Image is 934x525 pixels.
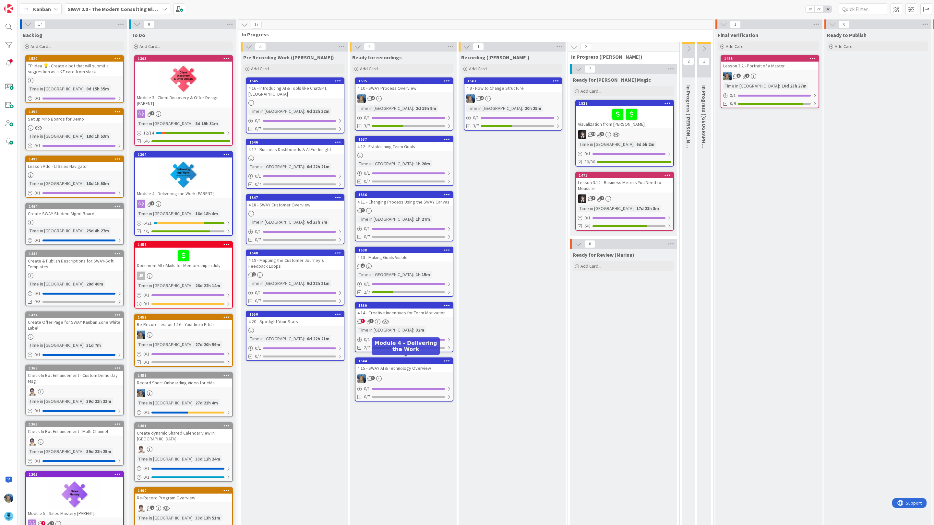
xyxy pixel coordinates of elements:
[355,335,453,344] div: 0/1
[246,172,344,180] div: 0/1
[150,201,154,205] span: 1
[304,335,305,342] span: :
[255,228,261,235] span: 0 / 1
[304,218,305,226] span: :
[26,251,123,257] div: 1448
[600,132,604,136] span: 3
[249,312,344,317] div: 1550
[305,280,331,287] div: 6d 22h 21m
[576,100,673,106] div: 1528
[723,72,732,80] img: MA
[138,242,232,247] div: 1457
[26,257,123,271] div: Create & Publish Descriptions for SWAY-Soft Templates
[355,169,453,177] div: 0/1
[835,43,856,49] span: Add Card...
[466,105,522,112] div: Time in [GEOGRAPHIC_DATA]
[576,100,673,128] div: 1528Visualization from [PERSON_NAME]
[575,100,674,167] a: 1528Visualization from [PERSON_NAME]BNTime in [GEOGRAPHIC_DATA]:6d 5h 2m0/130/30
[576,214,673,222] div: 0/1
[138,152,232,157] div: 1304
[249,140,344,145] div: 1546
[246,139,344,145] div: 1546
[355,136,453,186] a: 15374.12 - Establishing Team GoalsTime in [GEOGRAPHIC_DATA]:1h 26m0/10/7
[355,309,453,317] div: 4.14 - Creative Incentives for Team Motivation
[304,108,305,115] span: :
[469,66,490,72] span: Add Card...
[255,117,261,124] span: 0 / 1
[355,247,453,297] a: 15384.13 - Making Goals VisibleTime in [GEOGRAPHIC_DATA]:1h 15m0/12/7
[361,208,365,212] span: 2
[14,1,30,9] span: Support
[246,195,344,209] div: 15474.18 - SWAY Customer Overview
[246,139,344,154] div: 15464.17 - Business Dashboards & AI For Insight
[579,173,673,178] div: 1475
[139,43,160,49] span: Add Card...
[143,130,154,136] span: 12 / 14
[523,105,543,112] div: 20h 25m
[355,136,453,142] div: 1537
[150,111,154,115] span: 1
[730,92,736,99] span: 0 / 1
[26,209,123,218] div: Create SWAY Student Mgmt Board
[194,282,222,289] div: 26d 22h 14m
[357,326,413,333] div: Time in [GEOGRAPHIC_DATA]
[84,180,85,187] span: :
[26,142,123,150] div: 0/1
[26,318,123,332] div: Create Offer Page for SWAY Kanban Zone White Label
[84,133,85,140] span: :
[84,342,85,349] span: :
[355,303,453,317] div: 15394.14 - Creative Incentives for Team Motivation
[355,77,453,131] a: 15354.10 - SWAY Process OverviewMATime in [GEOGRAPHIC_DATA]:2d 19h 9m0/13/7
[413,271,414,278] span: :
[246,289,344,297] div: 0/1
[251,66,272,72] span: Add Card...
[248,280,304,287] div: Time in [GEOGRAPHIC_DATA]
[364,122,370,129] span: 3/7
[355,142,453,151] div: 4.12 - Establishing Team Goals
[839,3,887,15] input: Quick Filter...
[355,302,453,352] a: 15394.14 - Creative Incentives for Team MotivationTime in [GEOGRAPHIC_DATA]:32m0/12/7
[193,210,194,217] span: :
[578,194,586,203] img: BN
[246,250,344,306] a: 15484.19 - Mapping the Customer Journey & Feedback LoopsTime in [GEOGRAPHIC_DATA]:6d 22h 21m0/10/7
[358,192,453,197] div: 1536
[355,78,453,84] div: 1535
[29,110,123,114] div: 1494
[464,77,562,131] a: 15434.9 - How to Change StructureMATime in [GEOGRAPHIC_DATA]:20h 25m0/13/7
[355,198,453,206] div: 4.11 - Changing Process Using the SWAY Canvas
[255,236,261,243] span: 0/7
[137,341,193,348] div: Time in [GEOGRAPHIC_DATA]
[246,84,344,98] div: 4.16 - Introducing AI & Tools like ChatGPT, [GEOGRAPHIC_DATA]
[255,181,261,188] span: 0/7
[26,109,123,115] div: 1494
[414,160,432,167] div: 1h 26m
[357,271,413,278] div: Time in [GEOGRAPHIC_DATA]
[26,204,123,209] div: 1464
[25,203,124,245] a: 1464Create SWAY Student Mgmt BoardTime in [GEOGRAPHIC_DATA]:25d 4h 27m0/1
[576,130,673,139] div: BN
[135,291,232,299] div: 0/1
[246,311,344,326] div: 15504.20 - Spotlight Your Stats
[357,105,413,112] div: Time in [GEOGRAPHIC_DATA]
[584,215,591,221] span: 0 / 1
[464,114,562,122] div: 0/1
[464,94,562,103] div: MA
[726,43,747,49] span: Add Card...
[137,210,193,217] div: Time in [GEOGRAPHIC_DATA]
[355,253,453,262] div: 4.13 - Making Goals Visible
[135,242,232,270] div: 1457Document All eMails for Membership in July
[135,300,232,308] div: 0/1
[355,78,453,92] div: 15354.10 - SWAY Process Overview
[29,313,123,317] div: 1424
[255,345,261,352] span: 0 / 1
[369,319,374,323] span: 2
[135,56,232,108] div: 1303Module 3 - Client Discovery & Offer Design [PARENT]
[364,170,370,177] span: 0 / 1
[355,136,453,151] div: 15374.12 - Establishing Team Goals
[34,95,41,102] span: 0 / 1
[28,342,84,349] div: Time in [GEOGRAPHIC_DATA]
[29,157,123,161] div: 1493
[522,105,523,112] span: :
[252,272,256,276] span: 2
[591,196,595,200] span: 8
